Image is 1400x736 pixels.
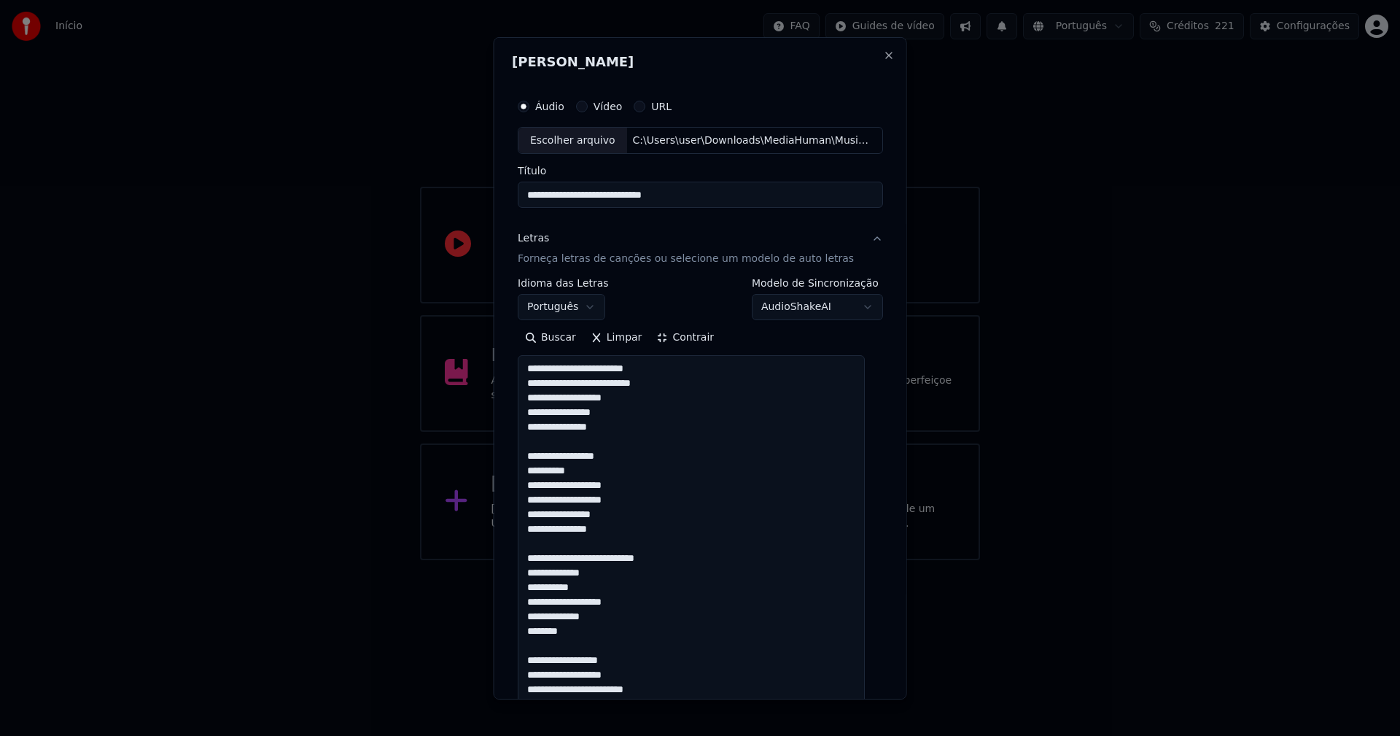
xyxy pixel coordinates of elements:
button: Buscar [518,326,583,349]
button: LetrasForneça letras de canções ou selecione um modelo de auto letras [518,220,883,278]
div: C:\Users\user\Downloads\MediaHuman\Music\Zé Amaro - Onde tu fores eu vou.mp3 [626,133,874,147]
p: Forneça letras de canções ou selecione um modelo de auto letras [518,252,854,266]
label: Idioma das Letras [518,278,609,288]
label: URL [651,101,672,111]
label: Modelo de Sincronização [751,278,882,288]
label: Título [518,166,883,176]
button: Limpar [583,326,649,349]
button: Contrair [649,326,721,349]
div: Letras [518,231,549,246]
div: Escolher arquivo [518,127,627,153]
label: Áudio [535,101,564,111]
h2: [PERSON_NAME] [512,55,889,68]
label: Vídeo [593,101,622,111]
